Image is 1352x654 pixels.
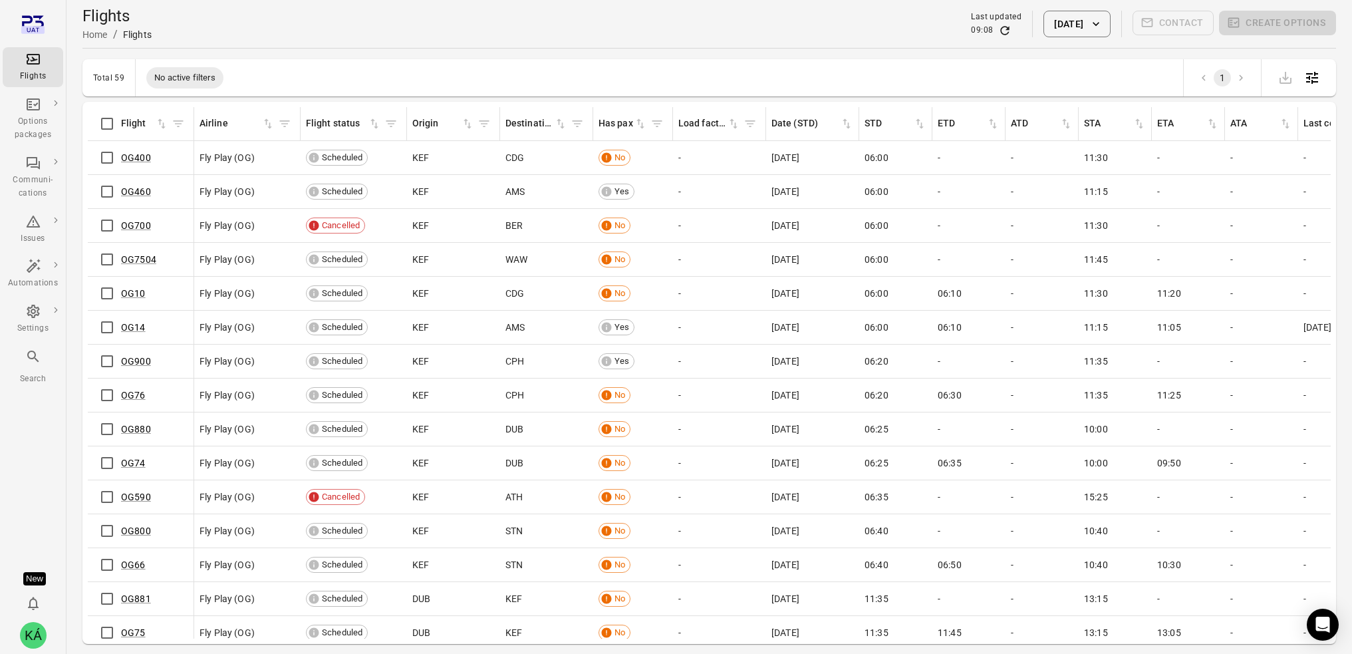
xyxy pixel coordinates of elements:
div: - [1157,422,1220,436]
div: Options packages [8,115,58,142]
div: - [678,219,761,232]
span: No [610,592,630,605]
span: KEF [505,592,522,605]
span: Fly Play (OG) [200,321,255,334]
span: No [610,490,630,504]
span: STA [1084,116,1146,131]
div: - [1157,355,1220,368]
div: - [1011,321,1073,334]
span: DUB [505,422,523,436]
div: Flight [121,116,155,131]
span: Airline [200,116,275,131]
button: Filter by destination [567,114,587,134]
span: Please make a selection to export [1272,71,1299,83]
span: 06:50 [938,558,962,572]
span: 10:00 [1084,456,1108,470]
div: Sort by origin in ascending order [412,116,474,131]
span: BER [505,219,523,232]
div: - [938,355,1000,368]
div: - [678,355,761,368]
div: - [1011,389,1073,402]
span: Filter by flight [168,114,188,134]
span: CPH [505,355,524,368]
span: [DATE] [771,185,799,198]
span: ATD [1011,116,1073,131]
span: 06:10 [938,321,962,334]
span: Fly Play (OG) [200,422,255,436]
div: Date (STD) [771,116,840,131]
span: [DATE] [771,253,799,266]
div: Sort by flight in ascending order [121,116,168,131]
span: Fly Play (OG) [200,389,255,402]
span: 06:35 [865,490,888,504]
div: Destination [505,116,554,131]
span: No [610,287,630,300]
div: - [1011,524,1073,538]
a: OG880 [121,424,151,434]
div: Airline [200,116,261,131]
li: / [113,27,118,43]
div: - [1011,422,1073,436]
div: - [678,422,761,436]
span: ATA [1230,116,1292,131]
a: OG900 [121,356,151,367]
button: Filter by load factor [740,114,760,134]
span: ETD [938,116,1000,131]
div: - [1230,219,1293,232]
div: - [1011,253,1073,266]
div: - [678,592,761,605]
span: 06:40 [865,558,888,572]
button: [DATE] [1043,11,1110,37]
span: Fly Play (OG) [200,287,255,300]
a: OG400 [121,152,151,163]
nav: Breadcrumbs [82,27,152,43]
span: [DATE] [771,389,799,402]
button: Filter by origin [474,114,494,134]
span: 11:15 [1084,185,1108,198]
span: Fly Play (OG) [200,558,255,572]
a: OG74 [121,458,146,468]
span: [DATE] [771,287,799,300]
span: 11:35 [1084,355,1108,368]
div: - [1011,151,1073,164]
a: OG460 [121,186,151,197]
span: [DATE] [771,151,799,164]
span: 10:30 [1157,558,1181,572]
span: Load factor [678,116,740,131]
span: 10:40 [1084,524,1108,538]
span: [DATE] [771,558,799,572]
div: Flights [8,70,58,83]
span: 06:25 [865,422,888,436]
div: Search [8,373,58,386]
div: - [678,558,761,572]
div: - [678,185,761,198]
span: [DATE] [1303,321,1331,334]
span: 10:00 [1084,422,1108,436]
span: No [610,456,630,470]
span: KEF [412,422,429,436]
span: Please make a selection to create an option package [1219,11,1336,37]
span: KEF [412,558,429,572]
div: Origin [412,116,461,131]
span: Yes [610,355,634,368]
span: Yes [610,321,634,334]
span: No [610,389,630,402]
div: Sort by STA in ascending order [1084,116,1146,131]
span: Scheduled [317,287,367,300]
span: 06:00 [865,253,888,266]
span: Filter by airline [275,114,295,134]
span: Flight status [306,116,381,131]
div: - [938,524,1000,538]
a: OG10 [121,288,146,299]
div: - [1157,151,1220,164]
span: 06:35 [938,456,962,470]
span: Fly Play (OG) [200,592,255,605]
span: Scheduled [317,355,367,368]
div: - [678,456,761,470]
span: Scheduled [317,524,367,538]
a: OG7504 [121,254,156,265]
span: 06:40 [865,524,888,538]
div: Has pax [599,116,634,131]
span: Fly Play (OG) [200,355,255,368]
